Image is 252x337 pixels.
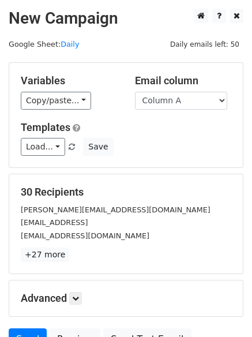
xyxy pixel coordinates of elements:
[21,121,70,133] a: Templates
[21,92,91,110] a: Copy/paste...
[61,40,79,48] a: Daily
[21,74,118,87] h5: Variables
[21,218,88,227] small: [EMAIL_ADDRESS]
[135,74,232,87] h5: Email column
[166,38,243,51] span: Daily emails left: 50
[21,248,69,262] a: +27 more
[9,9,243,28] h2: New Campaign
[21,231,149,240] small: [EMAIL_ADDRESS][DOMAIN_NAME]
[9,40,79,48] small: Google Sheet:
[21,205,210,214] small: [PERSON_NAME][EMAIL_ADDRESS][DOMAIN_NAME]
[166,40,243,48] a: Daily emails left: 50
[21,186,231,199] h5: 30 Recipients
[21,138,65,156] a: Load...
[21,292,231,305] h5: Advanced
[83,138,113,156] button: Save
